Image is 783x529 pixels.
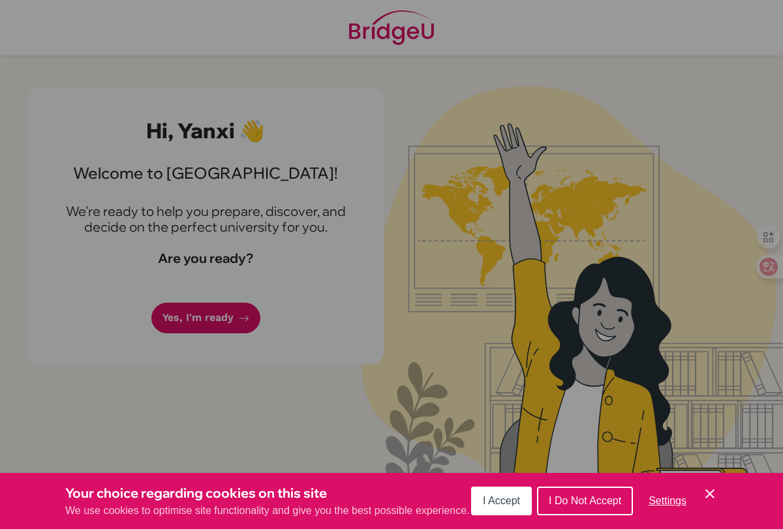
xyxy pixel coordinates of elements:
[549,495,621,506] span: I Do Not Accept
[471,487,532,515] button: I Accept
[65,503,470,519] p: We use cookies to optimise site functionality and give you the best possible experience.
[65,483,470,503] h3: Your choice regarding cookies on this site
[702,486,718,502] button: Save and close
[483,495,520,506] span: I Accept
[649,495,686,506] span: Settings
[638,488,697,514] button: Settings
[537,487,633,515] button: I Do Not Accept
